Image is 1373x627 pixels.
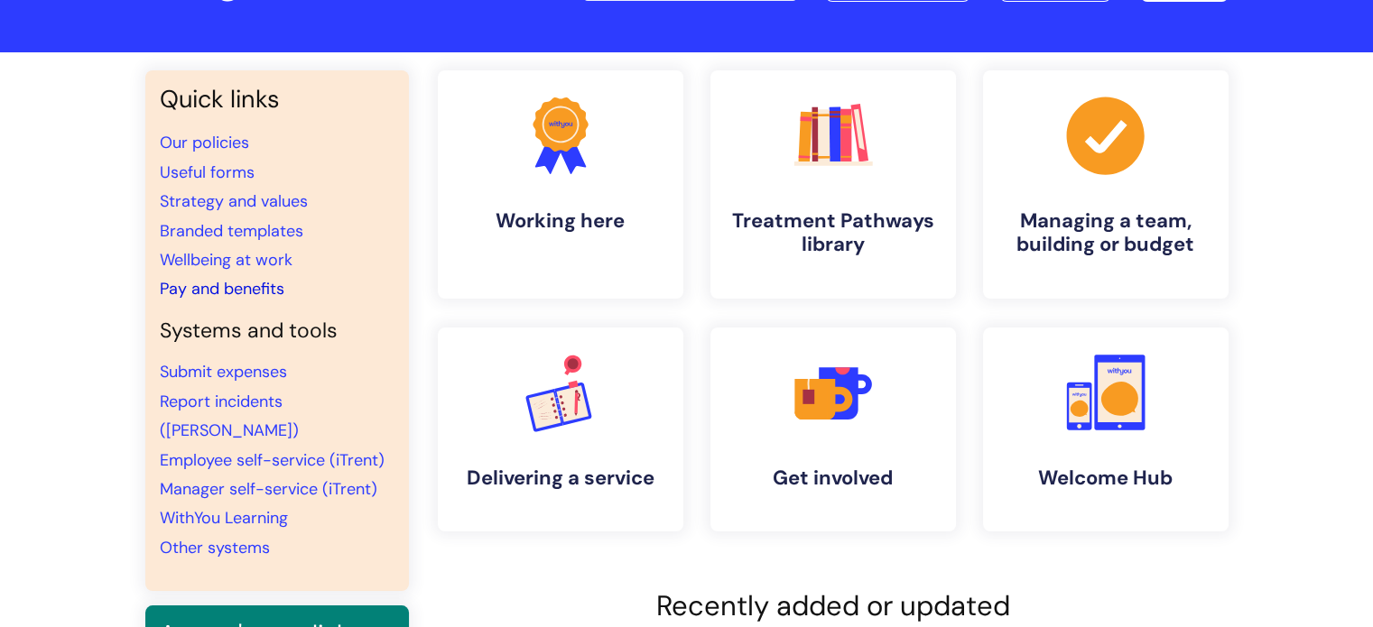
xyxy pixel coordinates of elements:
[710,327,956,531] a: Get involved
[983,70,1229,299] a: Managing a team, building or budget
[438,70,683,299] a: Working here
[160,318,394,344] h4: Systems and tools
[160,278,284,300] a: Pay and benefits
[983,327,1229,531] a: Welcome Hub
[160,85,394,114] h3: Quick links
[160,249,292,271] a: Wellbeing at work
[160,478,377,500] a: Manager self-service (iTrent)
[160,220,303,242] a: Branded templates
[438,327,683,531] a: Delivering a service
[710,70,956,299] a: Treatment Pathways library
[160,361,287,383] a: Submit expenses
[438,589,1229,622] h2: Recently added or updated
[725,209,942,257] h4: Treatment Pathways library
[725,466,942,490] h4: Get involved
[452,466,669,490] h4: Delivering a service
[160,161,255,183] a: Useful forms
[997,209,1214,257] h4: Managing a team, building or budget
[160,537,270,558] a: Other systems
[160,391,299,441] a: Report incidents ([PERSON_NAME])
[997,466,1214,490] h4: Welcome Hub
[452,209,669,233] h4: Working here
[160,449,385,471] a: Employee self-service (iTrent)
[160,190,308,212] a: Strategy and values
[160,132,249,153] a: Our policies
[160,507,288,529] a: WithYou Learning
